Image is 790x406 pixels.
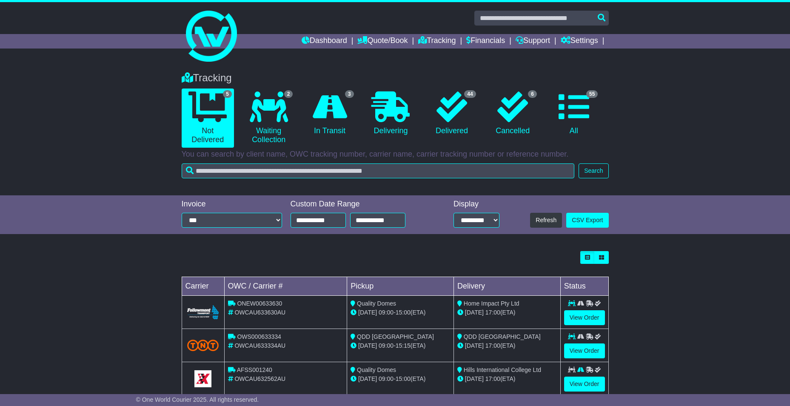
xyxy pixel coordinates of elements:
[347,277,454,296] td: Pickup
[464,366,541,373] span: Hills International College Ltd
[425,89,478,139] a: 44 Delivered
[457,341,557,350] div: (ETA)
[237,366,272,373] span: AFSS001240
[234,342,285,349] span: OWCAU633334AU
[464,90,476,98] span: 44
[418,34,456,49] a: Tracking
[457,308,557,317] div: (ETA)
[561,34,598,49] a: Settings
[465,342,484,349] span: [DATE]
[302,34,347,49] a: Dashboard
[357,366,396,373] span: Quality Domes
[291,200,427,209] div: Custom Date Range
[465,309,484,316] span: [DATE]
[365,89,417,139] a: Delivering
[351,308,450,317] div: - (ETA)
[530,213,562,228] button: Refresh
[242,89,295,148] a: 2 Waiting Collection
[351,341,450,350] div: - (ETA)
[548,89,600,139] a: 55 All
[177,72,613,84] div: Tracking
[564,343,605,358] a: View Order
[187,340,219,351] img: TNT_Domestic.png
[564,377,605,392] a: View Order
[358,342,377,349] span: [DATE]
[485,375,500,382] span: 17:00
[357,333,434,340] span: QDD [GEOGRAPHIC_DATA]
[528,90,537,98] span: 6
[579,163,608,178] button: Search
[396,342,411,349] span: 15:15
[351,375,450,383] div: - (ETA)
[564,310,605,325] a: View Order
[182,200,282,209] div: Invoice
[234,375,285,382] span: OWCAU632562AU
[464,300,519,307] span: Home Impact Pty Ltd
[358,375,377,382] span: [DATE]
[358,309,377,316] span: [DATE]
[379,342,394,349] span: 09:00
[182,277,224,296] td: Carrier
[303,89,356,139] a: 3 In Transit
[560,277,608,296] td: Status
[182,89,234,148] a: 5 Not Delivered
[224,277,347,296] td: OWC / Carrier #
[234,309,285,316] span: OWCAU633630AU
[187,305,219,319] img: Followmont_Transport.png
[237,333,281,340] span: OWS000633334
[465,375,484,382] span: [DATE]
[516,34,550,49] a: Support
[223,90,232,98] span: 5
[396,309,411,316] span: 15:00
[194,370,211,387] img: GetCarrierServiceLogo
[457,375,557,383] div: (ETA)
[136,396,259,403] span: © One World Courier 2025. All rights reserved.
[453,277,560,296] td: Delivery
[345,90,354,98] span: 3
[357,300,396,307] span: Quality Domes
[485,309,500,316] span: 17:00
[237,300,282,307] span: ONEW00633630
[284,90,293,98] span: 2
[379,309,394,316] span: 09:00
[182,150,609,159] p: You can search by client name, OWC tracking number, carrier name, carrier tracking number or refe...
[487,89,539,139] a: 6 Cancelled
[566,213,608,228] a: CSV Export
[453,200,499,209] div: Display
[466,34,505,49] a: Financials
[357,34,408,49] a: Quote/Book
[396,375,411,382] span: 15:00
[379,375,394,382] span: 09:00
[485,342,500,349] span: 17:00
[586,90,598,98] span: 55
[464,333,541,340] span: QDD [GEOGRAPHIC_DATA]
